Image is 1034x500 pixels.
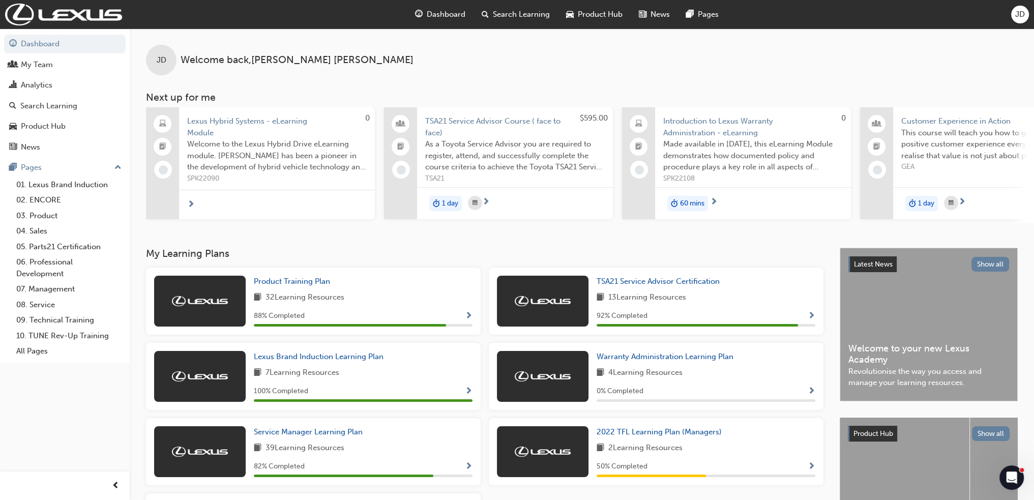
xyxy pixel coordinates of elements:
span: learningRecordVerb_NONE-icon [397,165,406,174]
span: Pages [698,9,719,20]
span: Welcome to the Lexus Hybrid Drive eLearning module. [PERSON_NAME] has been a pioneer in the devel... [187,138,367,173]
button: Show all [971,257,1010,272]
span: next-icon [958,198,966,207]
span: Product Hub [578,9,623,20]
span: 50 % Completed [597,461,647,473]
span: Dashboard [427,9,465,20]
span: pages-icon [9,163,17,172]
span: book-icon [254,367,261,379]
span: Welcome to your new Lexus Academy [848,343,1009,366]
a: Latest NewsShow all [848,256,1009,273]
div: Product Hub [21,121,66,132]
a: 0Introduction to Lexus Warranty Administration - eLearningMade available in [DATE], this eLearnin... [622,107,851,219]
img: Trak [515,371,571,381]
span: prev-icon [112,480,120,492]
a: 10. TUNE Rev-Up Training [12,328,126,344]
span: As a Toyota Service Advisor you are required to register, attend, and successfully complete the c... [425,138,605,173]
span: Welcome back , [PERSON_NAME] [PERSON_NAME] [181,54,413,66]
span: guage-icon [415,8,423,21]
span: pages-icon [686,8,694,21]
a: Warranty Administration Learning Plan [597,351,737,363]
img: Trak [515,447,571,457]
a: Service Manager Learning Plan [254,426,367,438]
span: people-icon [9,61,17,70]
span: TSA21 Service Advisor Course ( face to face) [425,115,605,138]
span: 13 Learning Resources [608,291,686,304]
span: Show Progress [465,387,472,396]
span: car-icon [9,122,17,131]
a: car-iconProduct Hub [558,4,631,25]
span: Lexus Brand Induction Learning Plan [254,352,383,361]
span: $595.00 [580,113,608,123]
button: JD [1011,6,1029,23]
span: car-icon [566,8,574,21]
button: Show Progress [465,460,472,473]
span: laptop-icon [635,117,642,131]
span: booktick-icon [397,140,404,154]
a: 02. ENCORE [12,192,126,208]
span: booktick-icon [635,140,642,154]
a: Dashboard [4,35,126,53]
iframe: Intercom live chat [999,465,1024,490]
span: Service Manager Learning Plan [254,427,363,436]
a: Lexus Brand Induction Learning Plan [254,351,388,363]
img: Trak [172,296,228,306]
a: guage-iconDashboard [407,4,474,25]
a: My Team [4,55,126,74]
span: 2022 TFL Learning Plan (Managers) [597,427,722,436]
span: TSA21 [425,173,605,185]
a: Analytics [4,76,126,95]
span: JD [1015,9,1025,20]
a: 06. Professional Development [12,254,126,281]
span: 100 % Completed [254,386,308,397]
button: Pages [4,158,126,177]
span: Introduction to Lexus Warranty Administration - eLearning [663,115,843,138]
button: Show Progress [808,460,815,473]
span: Product Training Plan [254,277,330,286]
div: Pages [21,162,42,173]
span: Latest News [854,260,893,269]
a: Product HubShow all [848,426,1010,442]
span: next-icon [482,198,490,207]
span: up-icon [114,161,122,174]
span: booktick-icon [873,140,880,154]
span: TSA21 Service Advisor Certification [597,277,720,286]
span: 1 day [442,198,458,210]
span: learningRecordVerb_NONE-icon [873,165,882,174]
span: next-icon [187,200,195,210]
span: book-icon [597,442,604,455]
span: News [651,9,670,20]
img: Trak [172,371,228,381]
div: News [21,141,40,153]
span: Product Hub [853,429,893,438]
span: 39 Learning Resources [265,442,344,455]
span: learningRecordVerb_NONE-icon [159,165,168,174]
span: book-icon [254,291,261,304]
a: 0Lexus Hybrid Systems - eLearning ModuleWelcome to the Lexus Hybrid Drive eLearning module. [PERS... [146,107,375,219]
span: 60 mins [680,198,704,210]
span: Lexus Hybrid Systems - eLearning Module [187,115,367,138]
span: 92 % Completed [597,310,647,322]
span: laptop-icon [159,117,166,131]
a: 07. Management [12,281,126,297]
a: search-iconSearch Learning [474,4,558,25]
span: search-icon [482,8,489,21]
a: 08. Service [12,297,126,313]
a: 05. Parts21 Certification [12,239,126,255]
span: duration-icon [671,197,678,210]
a: 09. Technical Training [12,312,126,328]
span: duration-icon [433,197,440,210]
div: Analytics [21,79,52,91]
span: booktick-icon [159,140,166,154]
button: Show Progress [465,385,472,398]
span: search-icon [9,102,16,111]
span: JD [157,54,166,66]
button: Show Progress [808,310,815,322]
span: learningRecordVerb_NONE-icon [635,165,644,174]
span: Made available in [DATE], this eLearning Module demonstrates how documented policy and procedure ... [663,138,843,173]
span: 1 day [918,198,934,210]
h3: Next up for me [130,92,1034,103]
span: SPK22090 [187,173,367,185]
span: book-icon [597,291,604,304]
